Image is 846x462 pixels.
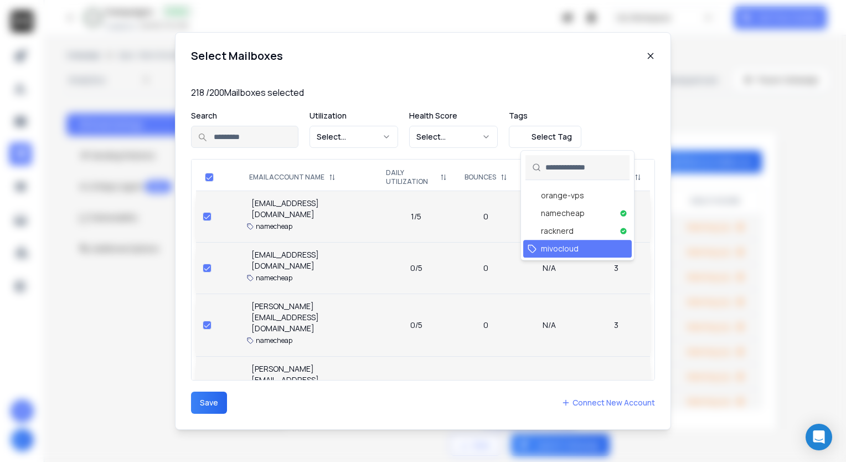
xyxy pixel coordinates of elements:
p: Utilization [309,110,398,121]
span: mivocloud [541,243,579,254]
p: Tags [509,110,581,121]
p: 218 / 200 Mailboxes selected [191,86,655,99]
span: namecheap [541,208,585,219]
p: Search [191,110,298,121]
h1: Select Mailboxes [191,48,283,64]
div: Open Intercom Messenger [806,424,832,450]
p: Health Score [409,110,498,121]
span: racknerd [541,225,574,237]
span: orange-vps [541,190,584,201]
